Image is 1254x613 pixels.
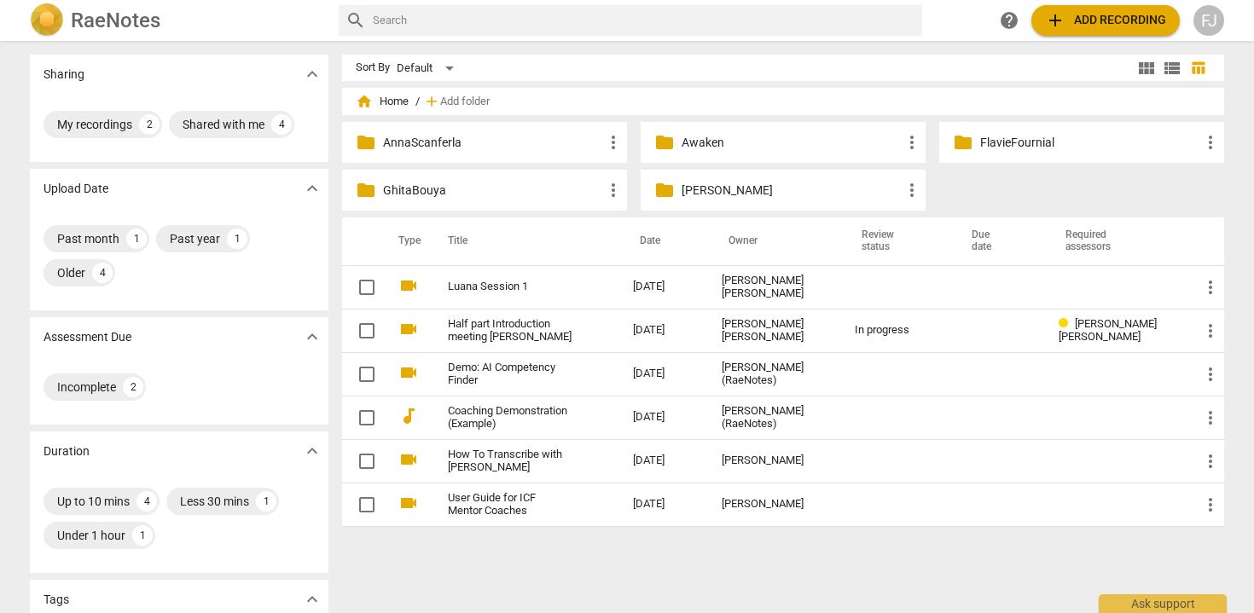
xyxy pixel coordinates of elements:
[619,396,708,439] td: [DATE]
[398,319,419,339] span: videocam
[356,180,376,200] span: folder
[722,361,827,387] div: [PERSON_NAME] (RaeNotes)
[722,405,827,431] div: [PERSON_NAME] (RaeNotes)
[415,95,420,108] span: /
[44,180,108,198] p: Upload Date
[448,280,572,293] a: Luana Session 1
[345,10,366,31] span: search
[1200,451,1221,471] span: more_vert
[44,591,69,609] p: Tags
[1162,58,1182,78] span: view_list
[440,95,490,108] span: Add folder
[1200,408,1221,428] span: more_vert
[356,93,373,110] span: home
[44,66,84,84] p: Sharing
[398,362,419,383] span: videocam
[619,265,708,309] td: [DATE]
[1200,494,1221,515] span: more_vert
[1200,132,1221,153] span: more_vert
[423,93,440,110] span: add
[722,318,827,344] div: [PERSON_NAME] [PERSON_NAME]
[57,493,130,510] div: Up to 10 mins
[1045,10,1065,31] span: add
[902,132,922,153] span: more_vert
[373,7,915,34] input: Search
[603,132,624,153] span: more_vert
[398,493,419,513] span: videocam
[1031,5,1180,36] button: Upload
[302,589,322,610] span: expand_more
[1045,10,1166,31] span: Add recording
[999,10,1019,31] span: help
[953,132,973,153] span: folder
[57,230,119,247] div: Past month
[448,492,572,518] a: User Guide for ICF Mentor Coaches
[619,439,708,483] td: [DATE]
[448,405,572,431] a: Coaching Demonstration (Example)
[619,483,708,526] td: [DATE]
[256,491,276,512] div: 1
[980,134,1200,152] p: FlavieFournial
[30,3,325,38] a: LogoRaeNotes
[722,454,827,467] div: [PERSON_NAME]
[398,449,419,470] span: videocam
[427,217,619,265] th: Title
[448,361,572,387] a: Demo: AI Competency Finder
[71,9,160,32] h2: RaeNotes
[227,228,247,249] div: 1
[183,116,264,133] div: Shared with me
[180,493,249,510] div: Less 30 mins
[302,327,322,347] span: expand_more
[682,134,902,152] p: Awaken
[57,116,132,133] div: My recordings
[1200,321,1221,341] span: more_vert
[1059,317,1157,343] span: [PERSON_NAME] [PERSON_NAME]
[397,55,460,82] div: Default
[448,318,572,344] a: Half part Introduction meeting [PERSON_NAME]
[383,134,603,152] p: AnnaScanferla
[356,61,390,74] div: Sort By
[603,180,624,200] span: more_vert
[1136,58,1157,78] span: view_module
[299,324,325,350] button: Show more
[302,64,322,84] span: expand_more
[356,132,376,153] span: folder
[722,498,827,511] div: [PERSON_NAME]
[299,438,325,464] button: Show more
[299,587,325,612] button: Show more
[1185,55,1210,81] button: Table view
[299,176,325,201] button: Show more
[448,448,572,474] a: How To Transcribe with [PERSON_NAME]
[994,5,1025,36] a: Help
[1059,317,1075,330] span: Review status: in progress
[92,263,113,283] div: 4
[1200,277,1221,298] span: more_vert
[722,275,827,300] div: [PERSON_NAME] [PERSON_NAME]
[1200,364,1221,385] span: more_vert
[1193,5,1224,36] div: FJ
[132,525,153,546] div: 1
[57,527,125,544] div: Under 1 hour
[1134,55,1159,81] button: Tile view
[619,352,708,396] td: [DATE]
[1045,217,1187,265] th: Required assessors
[1159,55,1185,81] button: List view
[855,324,937,337] div: In progress
[398,275,419,296] span: videocam
[302,441,322,461] span: expand_more
[57,264,85,281] div: Older
[682,182,902,200] p: JUSTIN GREEN
[356,93,409,110] span: Home
[1099,594,1227,613] div: Ask support
[44,442,90,460] p: Duration
[44,328,131,346] p: Assessment Due
[1190,60,1206,76] span: table_chart
[383,182,603,200] p: GhitaBouya
[654,132,675,153] span: folder
[385,217,427,265] th: Type
[136,491,157,512] div: 4
[302,178,322,199] span: expand_more
[57,379,116,396] div: Incomplete
[654,180,675,200] span: folder
[398,406,419,426] span: audiotrack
